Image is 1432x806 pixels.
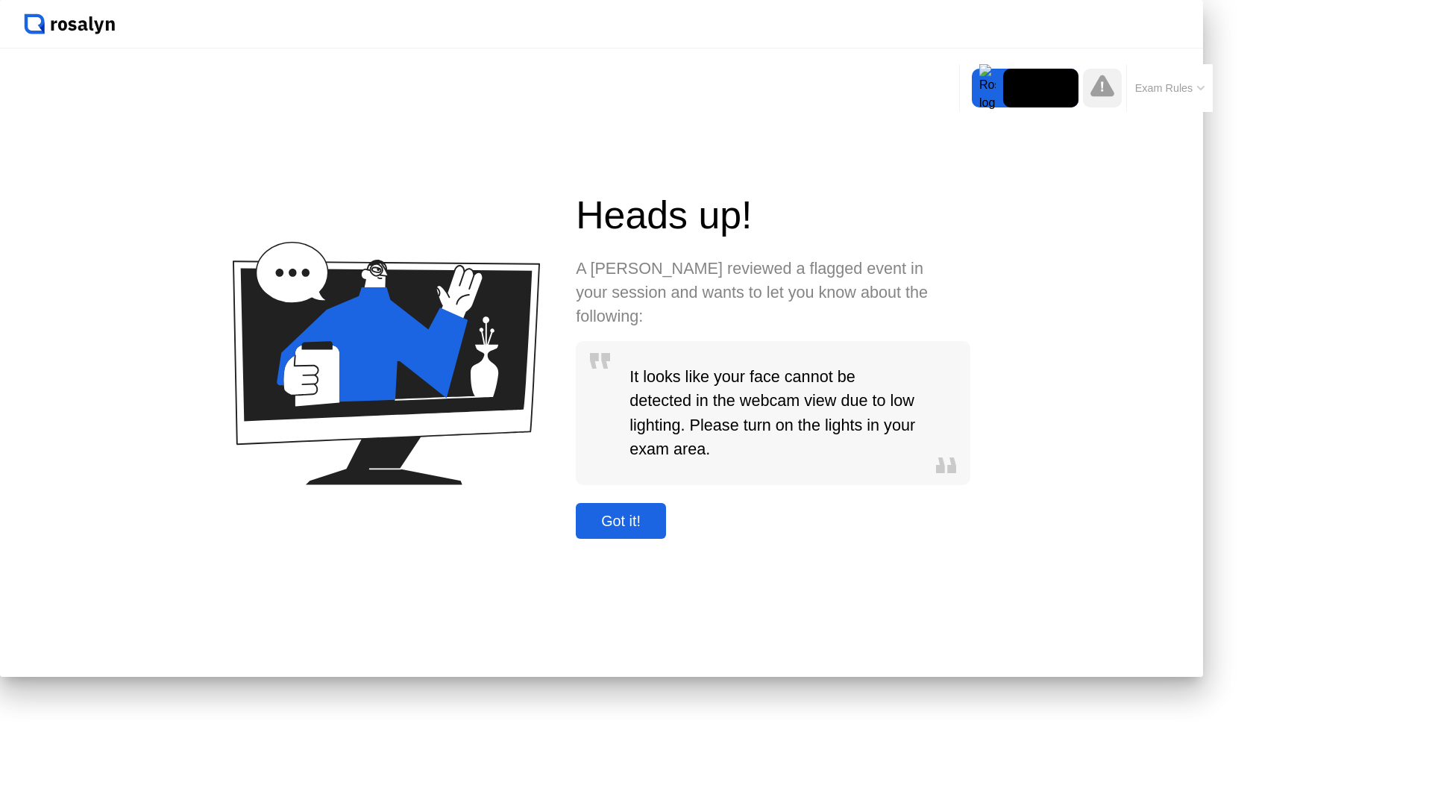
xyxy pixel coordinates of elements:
[624,341,922,486] div: It looks like your face cannot be detected in the webcam view due to low lighting. Please turn on...
[1131,81,1210,95] button: Exam Rules
[576,257,934,329] div: A [PERSON_NAME] reviewed a flagged event in your session and wants to let you know about the foll...
[576,187,970,245] div: Heads up!
[576,503,666,539] button: Got it!
[580,513,662,530] div: Got it!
